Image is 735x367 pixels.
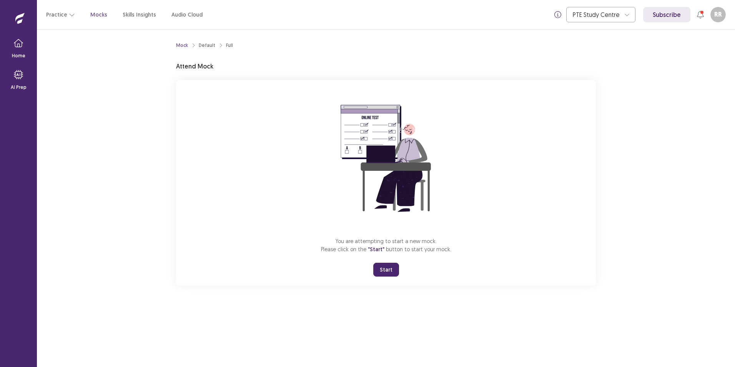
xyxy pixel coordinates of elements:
[643,7,690,22] a: Subscribe
[710,7,726,22] button: RR
[123,11,156,19] a: Skills Insights
[90,11,107,19] a: Mocks
[551,8,565,22] button: info
[176,42,188,49] a: Mock
[171,11,203,19] a: Audio Cloud
[373,263,399,277] button: Start
[573,7,620,22] div: PTE Study Centre
[317,89,455,228] img: attend-mock
[368,246,384,253] span: "Start"
[226,42,233,49] div: Full
[12,52,25,59] p: Home
[199,42,215,49] div: Default
[176,62,213,71] p: Attend Mock
[321,237,451,254] p: You are attempting to start a new mock. Please click on the button to start your mock.
[176,42,233,49] nav: breadcrumb
[46,8,75,22] button: Practice
[11,84,27,91] p: AI Prep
